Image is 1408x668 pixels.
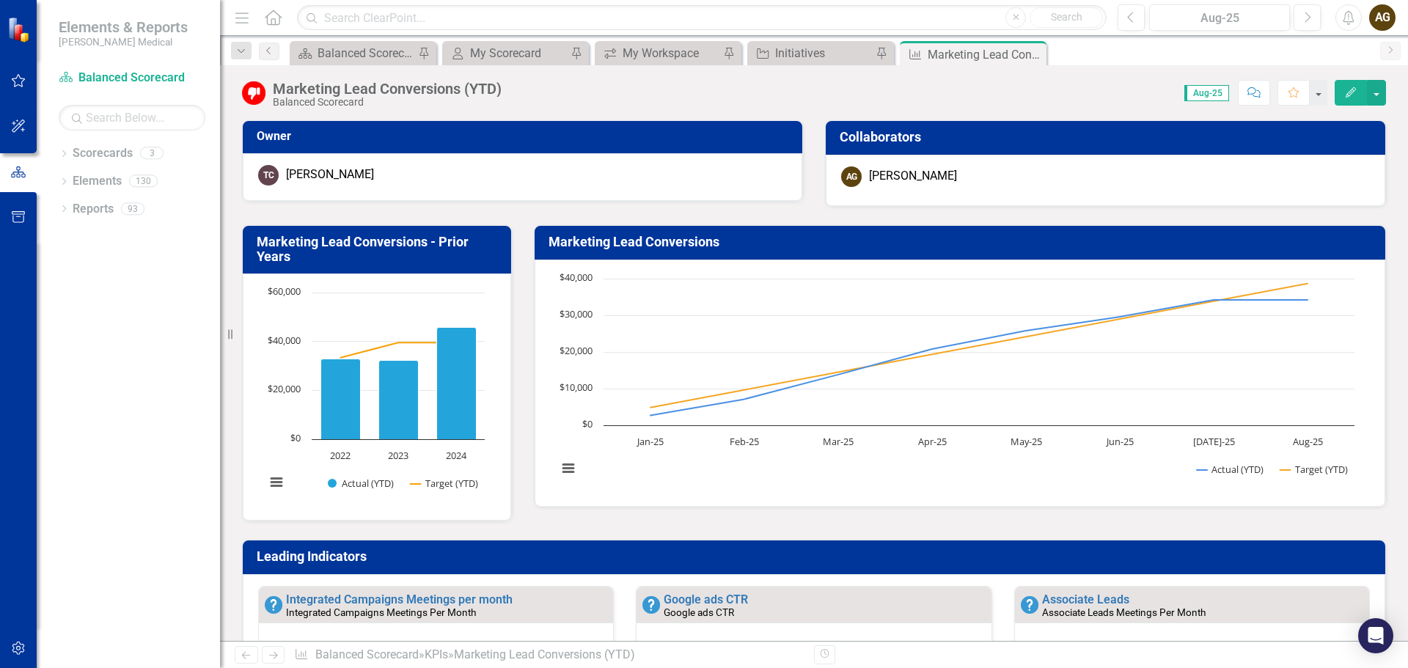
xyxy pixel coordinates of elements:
h3: Collaborators [840,130,1376,144]
text: Aug-25 [1292,435,1322,448]
div: 130 [129,175,158,188]
text: $20,000 [268,382,301,395]
small: Integrated Campaigns Meetings Per Month [286,606,476,618]
small: Google ads CTR [664,606,734,618]
div: My Scorecard [470,44,567,62]
small: [PERSON_NAME] Medical [59,36,188,48]
button: Show Actual (YTD) [1197,463,1264,476]
div: My Workspace [623,44,719,62]
a: Scorecards [73,145,133,162]
a: Reports [73,201,114,218]
a: Integrated Campaigns Meetings per month [286,592,513,606]
a: KPIs [425,647,448,661]
img: No Information [1021,596,1038,614]
div: TC [258,165,279,186]
img: Below Target [242,81,265,105]
div: Marketing Lead Conversions (YTD) [454,647,635,661]
div: Marketing Lead Conversions (YTD) [928,45,1043,64]
div: Open Intercom Messenger [1358,618,1393,653]
small: Associate Leads Meetings Per Month [1042,606,1206,618]
input: Search ClearPoint... [297,5,1107,31]
text: $40,000 [560,271,593,284]
text: $20,000 [560,344,593,357]
button: Search [1030,7,1103,28]
span: Aug-25 [1184,85,1229,101]
img: No Information [265,596,282,614]
div: [PERSON_NAME] [286,166,374,183]
text: [DATE]-25 [1192,435,1234,448]
text: Feb-25 [730,435,759,448]
button: Show Actual (YTD) [328,477,395,490]
div: Chart. Highcharts interactive chart. [550,271,1371,491]
button: View chart menu, Chart [266,472,287,493]
img: ClearPoint Strategy [7,17,33,43]
a: My Workspace [598,44,719,62]
text: 2023 [388,449,408,462]
svg: Interactive chart [550,271,1362,491]
text: $60,000 [268,285,301,298]
text: Apr-25 [917,435,946,448]
span: Elements & Reports [59,18,188,36]
div: 93 [121,202,144,215]
img: No Information [642,596,660,614]
a: Elements [73,173,122,190]
a: Associate Leads [1042,592,1129,606]
span: Search [1051,11,1082,23]
a: Balanced Scorecard [59,70,205,87]
div: 3 [140,147,164,160]
h3: Leading Indicators [257,549,1376,564]
text: 2022 [330,449,351,462]
div: Aug-25 [1154,10,1285,27]
path: 2023, 32,367. Actual (YTD). [379,361,419,440]
text: $0 [290,431,301,444]
h3: Marketing Lead Conversions - Prior Years [257,235,502,264]
a: Balanced Scorecard [315,647,419,661]
text: $10,000 [560,381,593,394]
div: AG [841,166,862,187]
path: 2024, 45,728. Actual (YTD). [437,328,477,440]
text: $0 [582,417,593,430]
text: Jan-25 [636,435,664,448]
g: Actual (YTD), series 1 of 2. Bar series with 3 bars. [321,328,477,440]
text: Mar-25 [823,435,854,448]
button: Aug-25 [1149,4,1290,31]
text: $30,000 [560,307,593,320]
button: Show Target (YTD) [1280,463,1349,476]
text: 2024 [446,449,467,462]
a: Initiatives [751,44,872,62]
div: Marketing Lead Conversions (YTD) [273,81,502,97]
text: Jun-25 [1104,435,1133,448]
button: AG [1369,4,1396,31]
div: [PERSON_NAME] [869,168,957,185]
a: My Scorecard [446,44,567,62]
svg: Interactive chart [258,285,492,505]
h3: Owner [257,130,793,143]
div: Chart. Highcharts interactive chart. [258,285,496,505]
button: Show Target (YTD) [411,477,479,490]
a: Balanced Scorecard Welcome Page [293,44,414,62]
text: $40,000 [268,334,301,347]
div: Balanced Scorecard Welcome Page [318,44,414,62]
div: Initiatives [775,44,872,62]
input: Search Below... [59,105,205,131]
path: 2022, 32,865. Actual (YTD). [321,359,361,440]
button: View chart menu, Chart [558,458,579,479]
a: Google ads CTR [664,592,748,606]
text: May-25 [1010,435,1041,448]
h3: Marketing Lead Conversions [549,235,1377,249]
div: » » [294,647,803,664]
div: Balanced Scorecard [273,97,502,108]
